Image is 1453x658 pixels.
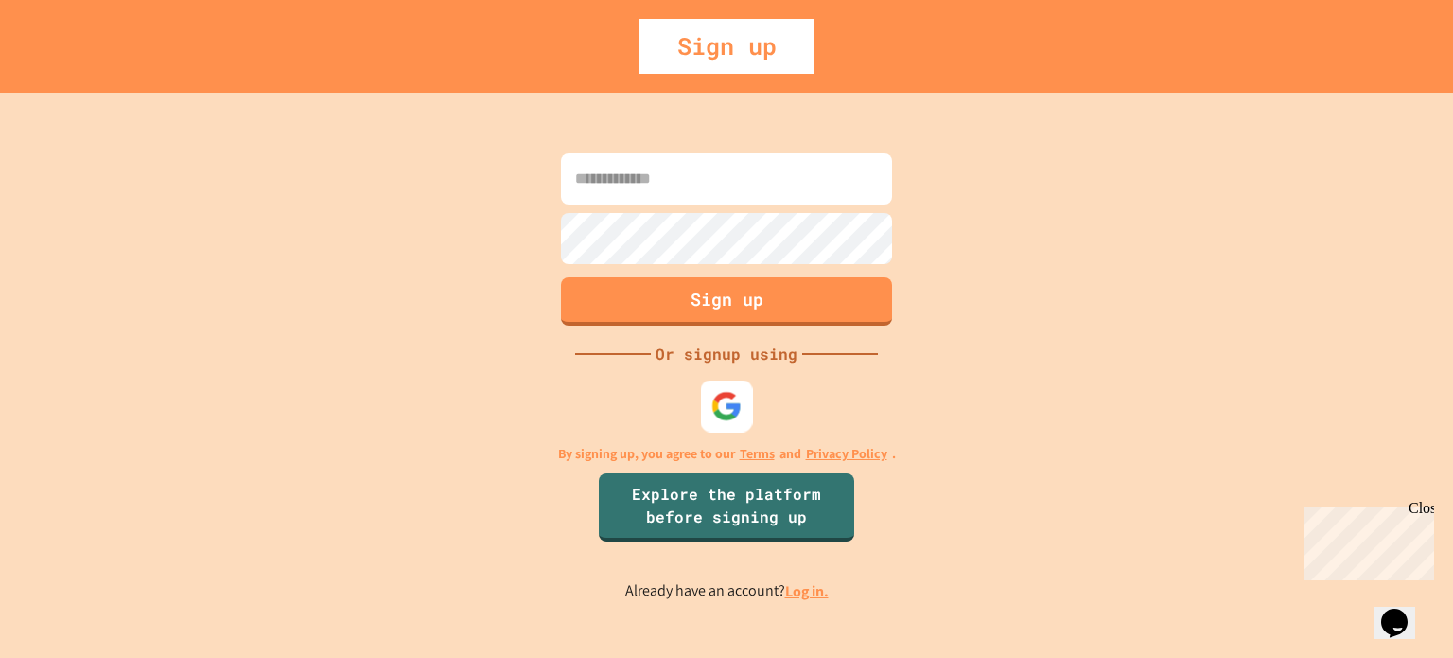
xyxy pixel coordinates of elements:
img: google-icon.svg [711,390,743,421]
iframe: chat widget [1296,500,1434,580]
a: Terms [740,444,775,464]
p: By signing up, you agree to our and . [558,444,896,464]
button: Sign up [561,277,892,326]
a: Explore the platform before signing up [599,473,854,542]
div: Chat with us now!Close [8,8,131,120]
div: Sign up [639,19,814,74]
div: Or signup using [651,343,802,365]
iframe: chat widget [1374,582,1434,639]
a: Privacy Policy [806,444,887,464]
a: Log in. [785,581,829,601]
p: Already have an account? [625,579,829,603]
